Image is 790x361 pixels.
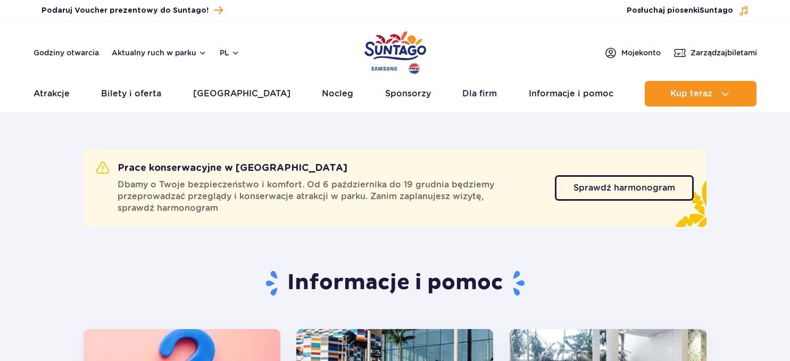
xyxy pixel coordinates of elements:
h2: Prace konserwacyjne w [GEOGRAPHIC_DATA] [96,162,347,175]
span: Moje konto [621,47,661,58]
a: Godziny otwarcia [34,47,99,58]
button: Aktualny ruch w parku [112,48,207,57]
button: pl [220,47,240,58]
h1: Informacje i pomoc [84,269,706,297]
a: Podaruj Voucher prezentowy do Suntago! [41,3,223,18]
a: Sprawdź harmonogram [555,175,694,201]
a: [GEOGRAPHIC_DATA] [193,81,290,106]
span: Sprawdź harmonogram [573,184,675,192]
button: Kup teraz [645,81,756,106]
span: Dbamy o Twoje bezpieczeństwo i komfort. Od 6 października do 19 grudnia będziemy przeprowadzać pr... [118,179,542,214]
a: Dla firm [462,81,497,106]
span: Zarządzaj biletami [691,47,757,58]
a: Sponsorzy [385,81,431,106]
a: Nocleg [322,81,353,106]
button: Posłuchaj piosenkiSuntago [627,5,749,16]
span: Kup teraz [670,89,712,99]
a: Zarządzajbiletami [673,46,757,59]
a: Bilety i oferta [101,81,161,106]
a: Informacje i pomoc [529,81,613,106]
span: Podaruj Voucher prezentowy do Suntago! [41,5,209,16]
a: Atrakcje [34,81,70,106]
span: Suntago [700,7,733,14]
a: Mojekonto [604,46,661,59]
a: Park of Poland [364,27,426,76]
span: Posłuchaj piosenki [627,5,733,16]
